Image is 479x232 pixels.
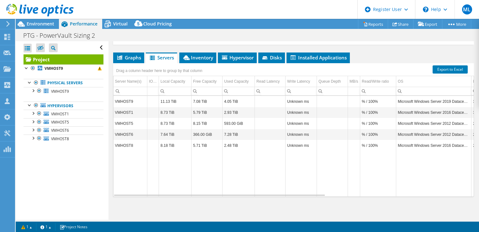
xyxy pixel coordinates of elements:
td: Column Queue Depth, Value [317,96,348,107]
a: Reports [358,19,388,29]
a: Export to Excel [433,65,468,74]
td: Column Queue Depth, Filter cell [317,87,348,95]
td: Column MB/s, Value [348,107,360,118]
td: Column Local Capacity, Value 8.73 TiB [159,107,192,118]
td: Column Used Capacity, Value 4.05 TiB [223,96,255,107]
td: Column Server Name(s), Value VMHOST1 [113,107,147,118]
td: Column Write Latency, Value Unknown ms [286,107,317,118]
td: Server Name(s) Column [113,76,147,87]
a: Hypervisors [24,102,103,110]
span: Performance [70,21,97,27]
td: Column Free Capacity, Filter cell [192,87,223,95]
td: Column Free Capacity, Value 5.71 TiB [192,140,223,151]
span: Graphs [116,54,141,61]
div: Local Capacity [161,78,185,85]
span: VMHOST5 [51,119,69,125]
td: Column Write Latency, Value Unknown ms [286,96,317,107]
a: VMHOST5 [24,118,103,126]
td: Column OS, Value Microsoft Windows Server 2016 Datacenter [396,107,471,118]
a: Physical Servers [24,79,103,87]
a: VMHOST8 [24,135,103,143]
td: IOPS Column [147,76,159,87]
td: Column Local Capacity, Value 8.18 TiB [159,140,192,151]
td: Column Free Capacity, Value 366.00 GiB [192,129,223,140]
td: Column Queue Depth, Value [317,118,348,129]
span: VMHOST1 [51,111,69,117]
b: VMHOST9 [45,66,63,71]
a: 1 [17,223,36,231]
td: Column IOPS, Value [147,140,159,151]
td: Column Read Latency, Filter cell [255,87,286,95]
td: Column Queue Depth, Value [317,107,348,118]
td: Column Free Capacity, Value 5.79 TiB [192,107,223,118]
td: Column Used Capacity, Filter cell [223,87,255,95]
span: Installed Applications [290,54,347,61]
td: Column Queue Depth, Value [317,129,348,140]
span: ML [462,4,472,14]
div: Read Latency [256,78,280,85]
td: Column OS, Value Microsoft Windows Server 2012 Datacenter [396,129,471,140]
span: VMHOST8 [51,136,69,141]
a: VMHOST6 [24,126,103,135]
div: Read/Write ratio [362,78,389,85]
td: Column IOPS, Value [147,129,159,140]
a: Project Notes [55,223,92,231]
div: OS [398,78,403,85]
td: Column Free Capacity, Value 7.08 TiB [192,96,223,107]
td: Column MB/s, Value [348,129,360,140]
td: OS Column [396,76,471,87]
td: Column Read Latency, Value [255,118,286,129]
a: Share [388,19,413,29]
span: Cloud Pricing [143,21,172,27]
div: Free Capacity [193,78,217,85]
td: Free Capacity Column [192,76,223,87]
span: Virtual [113,21,128,27]
td: Column Write Latency, Value Unknown ms [286,140,317,151]
span: VMHOST9 [51,89,69,94]
a: 1 [36,223,55,231]
a: VMHOST1 [24,110,103,118]
td: Column Read/Write ratio, Filter cell [360,87,396,95]
td: Used Capacity Column [223,76,255,87]
div: MB/s [350,78,358,85]
td: Column MB/s, Value [348,140,360,151]
span: Servers [149,54,174,61]
a: VMHOST9 [24,87,103,95]
td: MB/s Column [348,76,360,87]
td: Column MB/s, Value [348,96,360,107]
td: Column Local Capacity, Value 8.73 TiB [159,118,192,129]
td: Column Read Latency, Value [255,107,286,118]
td: Column Used Capacity, Value 2.48 TiB [223,140,255,151]
h1: PTG - PowerVault Sizing 2 [20,32,105,39]
span: Hypervisor [221,54,254,61]
td: Column OS, Value Microsoft Windows Server 2019 Datacenter [396,96,471,107]
td: Write Latency Column [286,76,317,87]
td: Column IOPS, Value [147,96,159,107]
td: Column Read Latency, Value [255,96,286,107]
a: Export [413,19,442,29]
td: Column Server Name(s), Value VMHOST8 [113,140,147,151]
td: Column Server Name(s), Value VMHOST9 [113,96,147,107]
td: Column Used Capacity, Value 2.93 TiB [223,107,255,118]
div: Server Name(s) [115,78,142,85]
td: Column Read Latency, Value [255,129,286,140]
td: Read Latency Column [255,76,286,87]
td: Column Server Name(s), Value VMHOST6 [113,129,147,140]
td: Column Write Latency, Filter cell [286,87,317,95]
td: Column IOPS, Filter cell [147,87,159,95]
div: Write Latency [287,78,310,85]
span: Inventory [182,54,213,61]
td: Column Local Capacity, Filter cell [159,87,192,95]
td: Local Capacity Column [159,76,192,87]
a: VMHOST9 [24,64,103,73]
td: Read/Write ratio Column [360,76,396,87]
td: Column Write Latency, Value Unknown ms [286,129,317,140]
td: Column Used Capacity, Value 593.00 GiB [223,118,255,129]
span: Disks [261,54,282,61]
td: Column OS, Value Microsoft Windows Server 2016 Datacenter [396,140,471,151]
td: Column Read Latency, Value [255,140,286,151]
td: Column Write Latency, Value Unknown ms [286,118,317,129]
td: Column OS, Filter cell [396,87,471,95]
td: Column Free Capacity, Value 8.15 TiB [192,118,223,129]
a: Project [24,54,103,64]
